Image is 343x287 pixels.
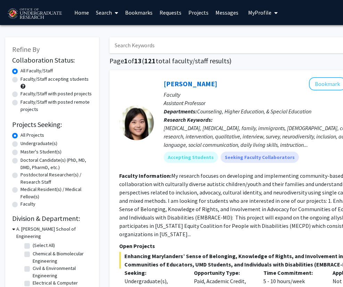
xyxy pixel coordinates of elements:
label: Civil & Environmental Engineering [33,265,90,279]
mat-chip: Accepting Students [164,152,218,163]
h2: Collaboration Status: [12,56,92,64]
mat-chip: Seeking Faculty Collaborators [221,152,299,163]
img: University of Maryland Logo [5,5,64,23]
span: Refine By [12,45,40,54]
b: Research Keywords: [164,116,213,123]
label: Faculty/Staff with posted projects [21,90,92,97]
label: Medical Resident(s) / Medical Fellow(s) [21,186,92,200]
h3: A. [PERSON_NAME] School of Engineering [16,225,92,240]
a: Search [92,0,122,25]
a: [PERSON_NAME] [164,79,217,88]
label: Doctoral Candidate(s) (PhD, MD, DMD, PharmD, etc.) [21,157,92,171]
label: All Projects [21,131,44,139]
b: Faculty Information: [119,172,171,179]
label: Postdoctoral Researcher(s) / Research Staff [21,171,92,186]
h2: Division & Department: [12,214,92,223]
span: Counseling, Higher Education, & Special Education [197,108,311,115]
span: 121 [144,56,156,65]
span: My Profile [248,9,271,16]
label: Master's Student(s) [21,148,62,156]
span: 1 [124,56,128,65]
label: All Faculty/Staff [21,67,53,74]
label: Faculty [21,200,35,208]
span: 13 [134,56,142,65]
label: Faculty/Staff with posted remote projects [21,98,92,113]
a: Bookmarks [122,0,156,25]
a: Requests [156,0,185,25]
p: Time Commitment: [263,269,322,277]
a: Messages [212,0,242,25]
label: (Select All) [33,242,55,249]
p: Opportunity Type: [194,269,253,277]
a: Home [71,0,92,25]
p: Seeking: [124,269,183,277]
iframe: Chat [5,256,30,282]
label: Undergraduate(s) [21,140,57,147]
a: Projects [185,0,212,25]
label: Faculty/Staff accepting students [21,75,89,83]
b: Departments: [164,108,197,115]
label: Chemical & Biomolecular Engineering [33,250,90,265]
h2: Projects Seeking: [12,120,92,129]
